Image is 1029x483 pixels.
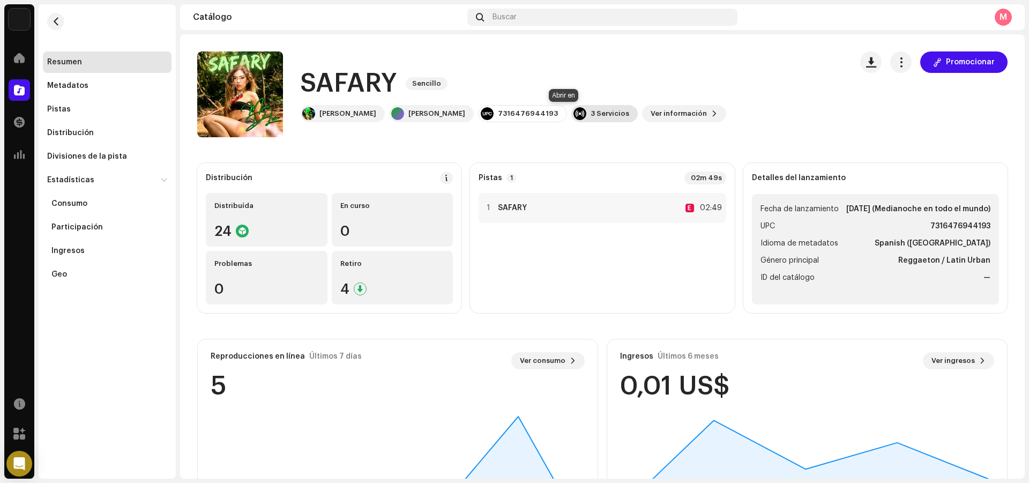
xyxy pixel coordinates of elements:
[340,202,445,210] div: En curso
[319,109,376,118] div: [PERSON_NAME]
[658,352,719,361] div: Últimos 6 meses
[43,51,171,73] re-m-nav-item: Resumen
[875,237,990,250] strong: Spanish ([GEOGRAPHIC_DATA])
[520,350,565,371] span: Ver consumo
[214,259,319,268] div: Problemas
[760,271,815,284] span: ID del catálogo
[493,13,517,21] span: Buscar
[498,204,527,212] strong: SAFARY
[51,247,85,255] div: Ingresos
[760,203,839,216] span: Fecha de lanzamiento
[300,66,397,101] h1: SAFARY
[211,352,305,361] div: Reproducciones en línea
[920,51,1008,73] button: Promocionar
[651,103,707,124] span: Ver información
[9,9,30,30] img: 48257be4-38e1-423f-bf03-81300282f8d9
[51,199,87,208] div: Consumo
[498,109,558,118] div: 7316476944193
[51,270,67,279] div: Geo
[752,174,846,182] strong: Detalles del lanzamiento
[946,51,995,73] span: Promocionar
[43,99,171,120] re-m-nav-item: Pistas
[47,129,94,137] div: Distribución
[206,174,252,182] div: Distribución
[591,109,629,118] div: 3 Servicios
[983,271,990,284] strong: —
[898,254,990,267] strong: Reggaeton / Latin Urban
[760,254,819,267] span: Género principal
[43,122,171,144] re-m-nav-item: Distribución
[642,105,726,122] button: Ver información
[43,240,171,262] re-m-nav-item: Ingresos
[43,169,171,285] re-m-nav-dropdown: Estadísticas
[43,75,171,96] re-m-nav-item: Metadatos
[309,352,362,361] div: Últimos 7 días
[406,77,448,90] span: Sencillo
[340,259,445,268] div: Retiro
[43,217,171,238] re-m-nav-item: Participación
[43,193,171,214] re-m-nav-item: Consumo
[760,220,775,233] span: UPC
[51,223,103,232] div: Participación
[930,220,990,233] strong: 7316476944193
[923,352,994,369] button: Ver ingresos
[193,13,463,21] div: Catálogo
[47,105,71,114] div: Pistas
[846,203,990,216] strong: [DATE] (Medianoche en todo el mundo)
[511,352,585,369] button: Ver consumo
[760,237,838,250] span: Idioma de metadatos
[684,172,726,184] div: 02m 49s
[214,202,319,210] div: Distribuída
[47,58,82,66] div: Resumen
[479,174,502,182] strong: Pistas
[47,152,127,161] div: Divisiones de la pista
[302,107,315,120] img: 34873607-1303-48c3-9977-392915457aff
[620,352,653,361] div: Ingresos
[698,202,722,214] div: 02:49
[408,109,465,118] div: [PERSON_NAME]
[43,146,171,167] re-m-nav-item: Divisiones de la pista
[506,173,516,183] p-badge: 1
[931,350,975,371] span: Ver ingresos
[47,176,94,184] div: Estadísticas
[6,451,32,477] div: Open Intercom Messenger
[685,204,694,212] div: E
[995,9,1012,26] div: M
[43,264,171,285] re-m-nav-item: Geo
[47,81,88,90] div: Metadatos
